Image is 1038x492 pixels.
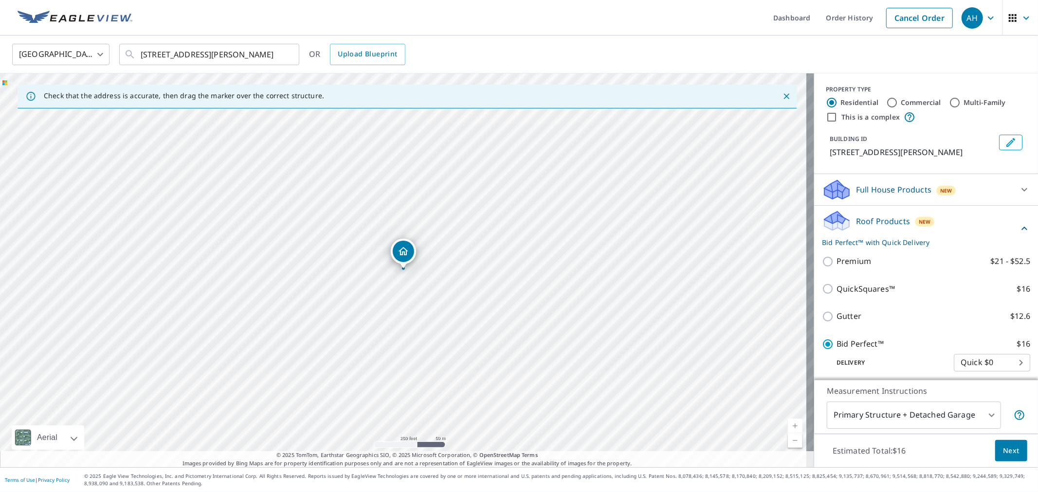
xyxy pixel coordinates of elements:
[954,349,1030,376] div: Quick $0
[999,135,1022,150] button: Edit building 1
[827,402,1001,429] div: Primary Structure + Detached Garage
[18,11,132,25] img: EV Logo
[780,90,793,103] button: Close
[826,85,1026,94] div: PROPERTY TYPE
[38,476,70,483] a: Privacy Policy
[822,210,1030,247] div: Roof ProductsNewBid Perfect™ with Quick Delivery
[141,41,279,68] input: Search by address or latitude-longitude
[1010,310,1030,322] p: $12.6
[840,98,878,107] label: Residential
[995,440,1027,462] button: Next
[34,425,60,450] div: Aerial
[338,48,397,60] span: Upload Blueprint
[44,91,324,100] p: Check that the address is accurate, then drag the marker over the correct structure.
[886,8,953,28] a: Cancel Order
[837,310,861,322] p: Gutter
[788,419,802,433] a: Current Level 17, Zoom In
[837,255,871,267] p: Premium
[830,146,995,158] p: [STREET_ADDRESS][PERSON_NAME]
[827,385,1025,397] p: Measurement Instructions
[84,473,1033,487] p: © 2025 Eagle View Technologies, Inc. and Pictometry International Corp. All Rights Reserved. Repo...
[822,237,1019,247] p: Bid Perfect™ with Quick Delivery
[12,41,109,68] div: [GEOGRAPHIC_DATA]
[940,187,952,194] span: New
[901,98,941,107] label: Commercial
[822,178,1030,201] div: Full House ProductsNew
[1014,409,1025,421] span: Your report will include the primary structure and a detached garage if one exists.
[837,283,895,295] p: QuickSquares™
[309,44,405,65] div: OR
[990,255,1030,267] p: $21 - $52.5
[830,135,867,143] p: BUILDING ID
[837,338,884,350] p: Bid Perfect™
[330,44,405,65] a: Upload Blueprint
[5,476,35,483] a: Terms of Use
[1017,338,1030,350] p: $16
[522,451,538,458] a: Terms
[12,425,84,450] div: Aerial
[276,451,538,459] span: © 2025 TomTom, Earthstar Geographics SIO, © 2025 Microsoft Corporation, ©
[5,477,70,483] p: |
[919,218,931,226] span: New
[856,184,931,195] p: Full House Products
[964,98,1006,107] label: Multi-Family
[479,451,520,458] a: OpenStreetMap
[391,239,416,269] div: Dropped pin, building 1, Residential property, 1710 Hayes St North Bend, OR 97459
[822,358,954,367] p: Delivery
[1017,283,1030,295] p: $16
[1003,445,1020,457] span: Next
[788,433,802,448] a: Current Level 17, Zoom Out
[825,440,914,461] p: Estimated Total: $16
[962,7,983,29] div: AH
[856,215,910,227] p: Roof Products
[841,112,900,122] label: This is a complex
